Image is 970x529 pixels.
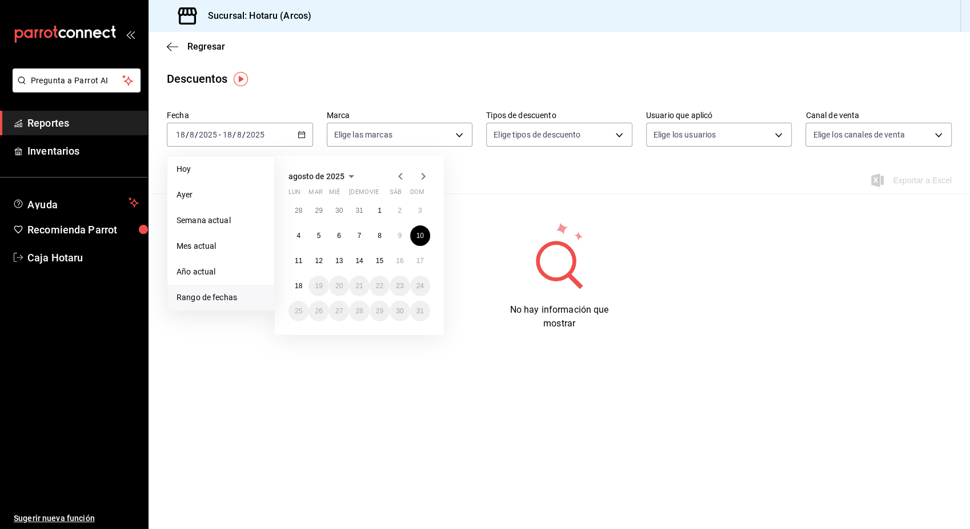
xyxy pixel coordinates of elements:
label: Marca [327,111,473,119]
button: 5 de agosto de 2025 [308,225,328,246]
button: 26 de agosto de 2025 [308,301,328,321]
button: open_drawer_menu [126,30,135,39]
button: 17 de agosto de 2025 [410,251,430,271]
abbr: 21 de agosto de 2025 [355,282,363,290]
span: Recomienda Parrot [27,222,139,237]
button: 29 de agosto de 2025 [370,301,390,321]
abbr: 22 de agosto de 2025 [376,282,383,290]
abbr: 15 de agosto de 2025 [376,257,383,265]
img: Tooltip marker [234,72,248,86]
span: Ayuda [27,196,124,209]
button: 30 de julio de 2025 [329,200,349,221]
abbr: miércoles [329,188,340,200]
button: 16 de agosto de 2025 [390,251,410,271]
button: 24 de agosto de 2025 [410,276,430,296]
abbr: 12 de agosto de 2025 [315,257,322,265]
input: ---- [246,130,265,139]
span: Elige tipos de descuento [494,129,580,140]
abbr: 31 de julio de 2025 [355,207,363,215]
abbr: 5 de agosto de 2025 [317,232,321,240]
label: Usuario que aplicó [646,111,792,119]
span: Regresar [187,41,225,52]
span: Elige los usuarios [654,129,716,140]
span: Inventarios [27,143,139,159]
button: 2 de agosto de 2025 [390,200,410,221]
button: 8 de agosto de 2025 [370,225,390,246]
button: 14 de agosto de 2025 [349,251,369,271]
abbr: domingo [410,188,424,200]
span: Caja Hotaru [27,250,139,265]
span: Reportes [27,115,139,131]
span: Sugerir nueva función [14,512,139,524]
span: agosto de 2025 [288,172,344,181]
abbr: 26 de agosto de 2025 [315,307,322,315]
button: 21 de agosto de 2025 [349,276,369,296]
span: Año actual [177,266,265,278]
abbr: 29 de julio de 2025 [315,207,322,215]
label: Fecha [167,111,313,119]
button: 30 de agosto de 2025 [390,301,410,321]
button: 28 de agosto de 2025 [349,301,369,321]
button: 31 de agosto de 2025 [410,301,430,321]
button: 6 de agosto de 2025 [329,225,349,246]
abbr: 9 de agosto de 2025 [398,232,402,240]
button: 27 de agosto de 2025 [329,301,349,321]
span: Hoy [177,163,265,175]
label: Tipos de descuento [486,111,632,119]
abbr: 6 de agosto de 2025 [337,232,341,240]
input: -- [222,130,233,139]
button: 10 de agosto de 2025 [410,225,430,246]
abbr: 18 de agosto de 2025 [295,282,302,290]
span: No hay información que mostrar [510,304,609,329]
button: 12 de agosto de 2025 [308,251,328,271]
abbr: martes [308,188,322,200]
button: 22 de agosto de 2025 [370,276,390,296]
abbr: 20 de agosto de 2025 [335,282,343,290]
button: 23 de agosto de 2025 [390,276,410,296]
button: 13 de agosto de 2025 [329,251,349,271]
button: 1 de agosto de 2025 [370,200,390,221]
button: 31 de julio de 2025 [349,200,369,221]
button: 28 de julio de 2025 [288,200,308,221]
label: Canal de venta [805,111,952,119]
abbr: 27 de agosto de 2025 [335,307,343,315]
abbr: 30 de julio de 2025 [335,207,343,215]
span: Elige las marcas [334,129,392,140]
input: -- [175,130,186,139]
abbr: 25 de agosto de 2025 [295,307,302,315]
button: 7 de agosto de 2025 [349,225,369,246]
abbr: 13 de agosto de 2025 [335,257,343,265]
abbr: 16 de agosto de 2025 [396,257,403,265]
abbr: 19 de agosto de 2025 [315,282,322,290]
div: Descuentos [167,70,227,87]
span: / [242,130,246,139]
abbr: 11 de agosto de 2025 [295,257,302,265]
span: Elige los canales de venta [813,129,904,140]
abbr: 2 de agosto de 2025 [398,207,402,215]
abbr: lunes [288,188,300,200]
input: -- [237,130,242,139]
button: 4 de agosto de 2025 [288,225,308,246]
abbr: 4 de agosto de 2025 [296,232,300,240]
button: Regresar [167,41,225,52]
button: 15 de agosto de 2025 [370,251,390,271]
abbr: 14 de agosto de 2025 [355,257,363,265]
button: 18 de agosto de 2025 [288,276,308,296]
button: 11 de agosto de 2025 [288,251,308,271]
button: 19 de agosto de 2025 [308,276,328,296]
span: / [186,130,189,139]
abbr: 1 de agosto de 2025 [378,207,382,215]
abbr: 23 de agosto de 2025 [396,282,403,290]
button: agosto de 2025 [288,169,358,183]
abbr: 3 de agosto de 2025 [418,207,422,215]
button: 20 de agosto de 2025 [329,276,349,296]
button: Pregunta a Parrot AI [13,68,141,92]
span: Semana actual [177,215,265,227]
span: / [195,130,198,139]
abbr: sábado [390,188,402,200]
abbr: jueves [349,188,416,200]
button: 9 de agosto de 2025 [390,225,410,246]
abbr: 8 de agosto de 2025 [378,232,382,240]
button: 25 de agosto de 2025 [288,301,308,321]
